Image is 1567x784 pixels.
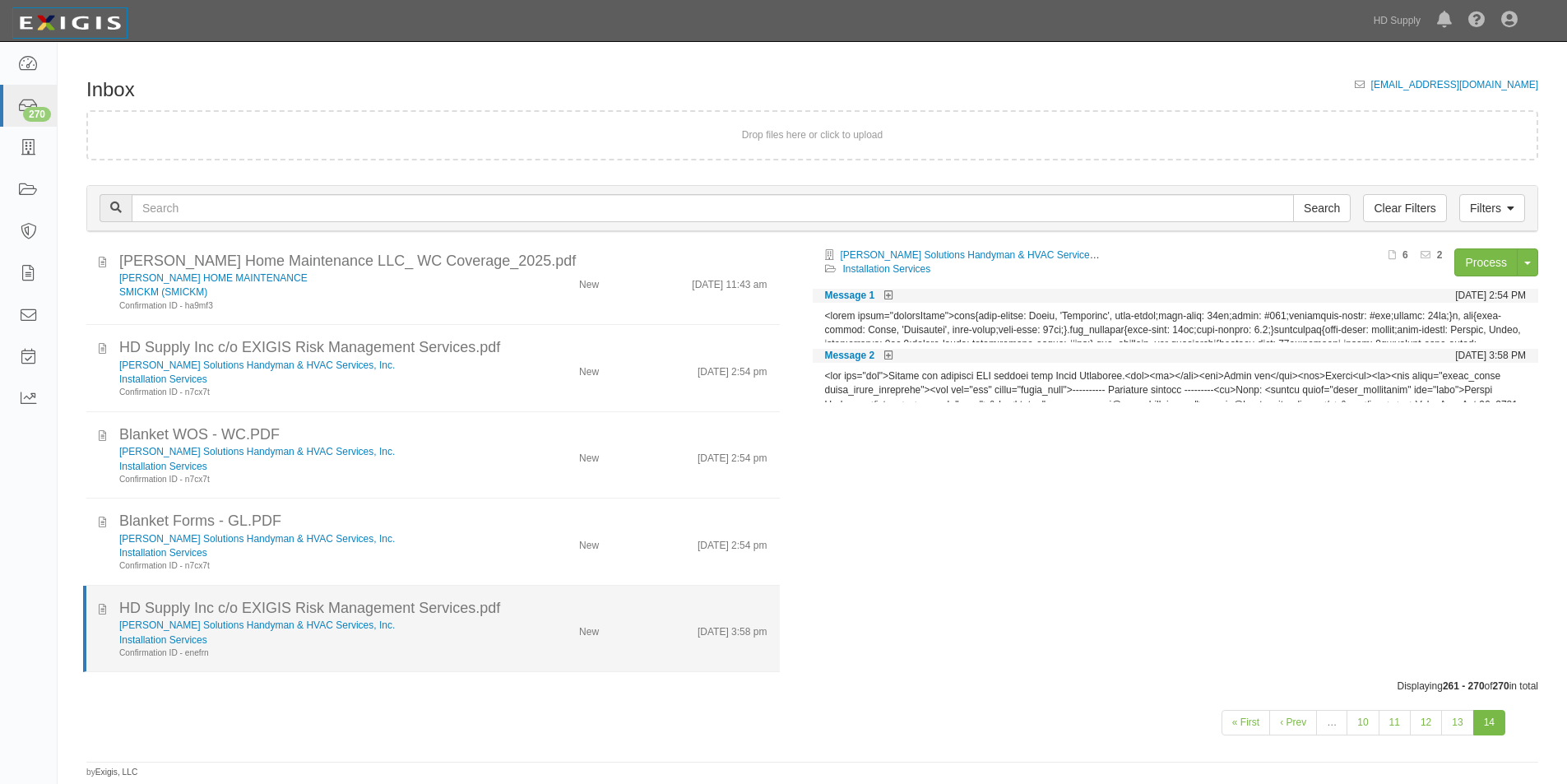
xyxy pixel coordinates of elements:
div: Confirmation ID - enefrn [119,647,487,660]
a: Installation Services [843,263,931,275]
div: [DATE] 11:43 am [692,271,767,292]
a: 14 [1473,710,1505,735]
div: Installation Services [119,546,487,560]
div: Displaying of in total [74,680,1551,694]
i: Help Center - Complianz [1468,12,1485,28]
b: 6 [1402,249,1408,261]
h1: Inbox [86,78,135,102]
div: Blanket WOS - WC.PDF [119,424,767,446]
a: HD Supply [1365,4,1429,37]
div: [DATE] 3:58 PM [1455,349,1526,363]
div: 270 [23,107,51,122]
div: HD Supply Inc c/o EXIGIS Risk Management Services.pdf [119,337,767,359]
div: <lor ips="dol">Sitame con adipisci ELI seddoei temp Incid Utlaboree.<dol><ma></ali><eni>Admin ven... [825,369,1527,402]
div: Pepin Solutions Handyman & HVAC Services, Inc. [119,532,487,546]
a: 11 [1379,710,1411,735]
div: Pepin Solutions Handyman & HVAC Services, Inc. [119,445,487,459]
small: by [86,767,137,779]
a: 13 [1441,710,1473,735]
input: Search [132,194,1294,222]
a: [EMAIL_ADDRESS][DOMAIN_NAME] [1371,79,1538,90]
div: Confirmation ID - n7cx7t [119,387,487,399]
div: Installation Services [119,633,487,647]
div: New [579,445,599,466]
div: Mickle's Home Maintenance LLC_ WC Coverage_2025.pdf [119,251,767,272]
a: ‹ Prev [1269,710,1317,735]
div: Installation Services [119,373,487,387]
a: [PERSON_NAME] Solutions Handyman & HVAC Services, Inc. [119,446,395,457]
a: Installation Services [119,547,207,559]
a: [PERSON_NAME] Solutions Handyman & HVAC Services, Inc. [119,533,395,545]
a: Installation Services [119,634,207,646]
a: Installation Services [119,373,207,385]
div: MICKLES HOME MAINTENANCE [119,271,487,285]
a: SMICKM (SMICKM) [119,286,207,298]
div: New [579,271,599,292]
b: 270 [1493,680,1509,692]
input: Search [1293,194,1351,222]
div: Message 1 [DATE] 2:54 PM [813,289,1539,303]
div: Confirmation ID - n7cx7t [119,560,487,573]
div: Blanket Forms - GL.PDF [119,511,767,532]
div: <lorem ipsum="dolorsItame">cons{adip-elitse: Doeiu, 'Temporinc', utla-etdol;magn-aliq: 34en;admin... [825,309,1527,342]
div: [DATE] 2:54 pm [698,445,767,466]
div: New [579,359,599,379]
b: 2 [1437,249,1443,261]
div: Pepin Solutions Handyman & HVAC Services, Inc. [119,619,487,633]
a: [PERSON_NAME] Solutions Handyman & HVAC Services, Inc. [841,249,1116,261]
div: [DATE] 2:54 pm [698,532,767,553]
a: [PERSON_NAME] HOME MAINTENANCE [119,272,308,284]
div: HD Supply Inc c/o EXIGIS Risk Management Services.pdf [119,598,767,619]
a: Exigis, LLC [95,768,138,777]
div: Pepin Solutions Handyman & HVAC Services, Inc. [119,359,487,373]
div: [DATE] 2:54 PM [1455,289,1526,303]
img: logo-5460c22ac91f19d4615b14bd174203de0afe785f0fc80cf4dbbc73dc1793850b.png [13,8,127,38]
div: New [579,532,599,553]
div: Confirmation ID - ha9mf3 [119,300,487,313]
a: Process [1454,248,1518,276]
a: 10 [1347,710,1379,735]
a: Message 2 [825,349,875,363]
a: Clear Filters [1363,194,1446,222]
div: SMICKM (SMICKM) [119,285,487,299]
div: Installation Services [119,460,487,474]
a: [PERSON_NAME] Solutions Handyman & HVAC Services, Inc. [119,360,395,371]
b: 261 - 270 [1443,680,1485,692]
a: 12 [1410,710,1442,735]
a: Filters [1459,194,1525,222]
div: New [579,619,599,639]
a: [PERSON_NAME] Solutions Handyman & HVAC Services, Inc. [119,619,395,631]
a: Installation Services [119,461,207,472]
div: [DATE] 2:54 pm [698,359,767,379]
a: Message 1 [825,289,875,303]
a: « First [1222,710,1270,735]
div: Message 2 [DATE] 3:58 PM [813,349,1539,363]
button: Drop files here or click to upload [742,128,883,142]
div: Confirmation ID - n7cx7t [119,474,487,486]
a: … [1316,710,1347,735]
div: [DATE] 3:58 pm [698,619,767,639]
